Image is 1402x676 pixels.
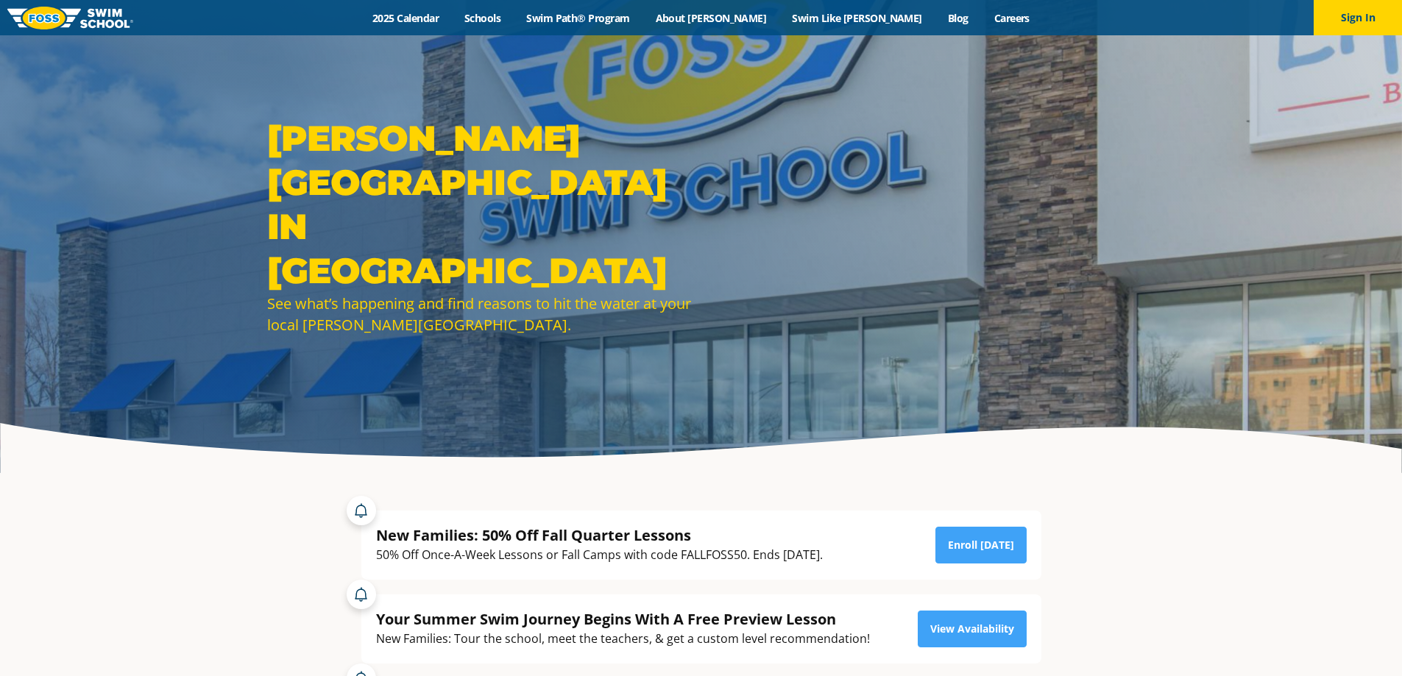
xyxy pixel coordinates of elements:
[376,525,823,545] div: New Families: 50% Off Fall Quarter Lessons
[514,11,642,25] a: Swim Path® Program
[935,527,1027,563] a: Enroll [DATE]
[918,611,1027,647] a: View Availability
[642,11,779,25] a: About [PERSON_NAME]
[376,609,870,629] div: Your Summer Swim Journey Begins With A Free Preview Lesson
[267,116,694,293] h1: [PERSON_NAME][GEOGRAPHIC_DATA] in [GEOGRAPHIC_DATA]
[7,7,133,29] img: FOSS Swim School Logo
[376,545,823,565] div: 50% Off Once-A-Week Lessons or Fall Camps with code FALLFOSS50. Ends [DATE].
[779,11,935,25] a: Swim Like [PERSON_NAME]
[376,629,870,649] div: New Families: Tour the school, meet the teachers, & get a custom level recommendation!
[981,11,1042,25] a: Careers
[360,11,452,25] a: 2025 Calendar
[267,293,694,335] div: See what’s happening and find reasons to hit the water at your local [PERSON_NAME][GEOGRAPHIC_DATA].
[935,11,981,25] a: Blog
[452,11,514,25] a: Schools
